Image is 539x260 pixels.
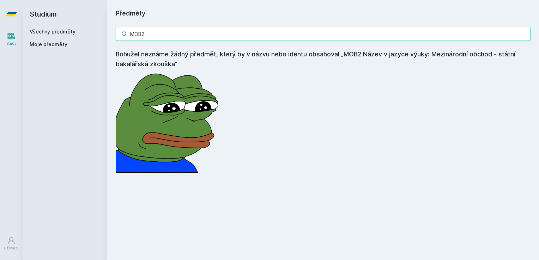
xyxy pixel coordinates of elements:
[4,246,19,251] div: Uživatel
[1,233,21,254] a: Uživatel
[1,28,21,50] a: Study
[116,27,531,41] input: Název nebo ident předmětu…
[116,49,531,69] h4: Bohužel neznáme žádný předmět, který by v názvu nebo identu obsahoval „MOB2 Název v jazyce výuky:...
[116,69,222,173] img: error_picture.png
[6,41,17,46] div: Study
[30,41,67,48] span: Moje předměty
[30,29,75,35] a: Všechny předměty
[116,8,531,18] h1: Předměty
